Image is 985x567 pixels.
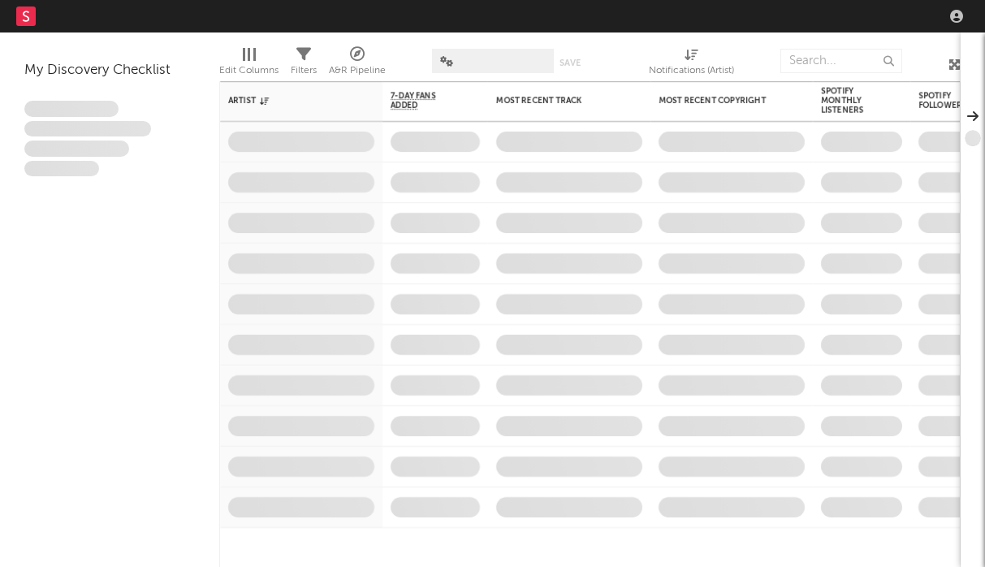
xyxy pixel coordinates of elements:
[329,61,386,80] div: A&R Pipeline
[659,96,780,106] div: Most Recent Copyright
[821,86,878,115] div: Spotify Monthly Listeners
[24,61,195,80] div: My Discovery Checklist
[24,141,129,157] span: Praesent ac interdum
[291,61,317,80] div: Filters
[780,49,902,73] input: Search...
[219,41,279,88] div: Edit Columns
[496,96,618,106] div: Most Recent Track
[649,41,734,88] div: Notifications (Artist)
[24,161,99,177] span: Aliquam viverra
[24,121,151,137] span: Integer aliquet in purus et
[291,41,317,88] div: Filters
[228,96,350,106] div: Artist
[649,61,734,80] div: Notifications (Artist)
[391,91,456,110] span: 7-Day Fans Added
[329,41,386,88] div: A&R Pipeline
[219,61,279,80] div: Edit Columns
[24,101,119,117] span: Lorem ipsum dolor
[559,58,581,67] button: Save
[918,91,975,110] div: Spotify Followers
